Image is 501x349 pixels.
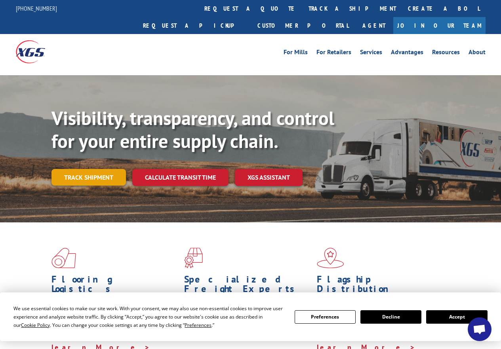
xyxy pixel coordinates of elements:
[468,317,491,341] div: Open chat
[426,310,487,324] button: Accept
[51,248,76,268] img: xgs-icon-total-supply-chain-intelligence-red
[16,4,57,12] a: [PHONE_NUMBER]
[184,248,203,268] img: xgs-icon-focused-on-flooring-red
[316,49,351,58] a: For Retailers
[393,17,486,34] a: Join Our Team
[295,310,356,324] button: Preferences
[137,17,251,34] a: Request a pickup
[13,304,285,329] div: We use essential cookies to make our site work. With your consent, we may also use non-essential ...
[51,169,126,186] a: Track shipment
[251,17,354,34] a: Customer Portal
[132,169,229,186] a: Calculate transit time
[432,49,460,58] a: Resources
[185,322,211,328] span: Preferences
[51,106,334,153] b: Visibility, transparency, and control for your entire supply chain.
[21,322,50,328] span: Cookie Policy
[235,169,303,186] a: XGS ASSISTANT
[360,310,421,324] button: Decline
[391,49,423,58] a: Advantages
[360,49,382,58] a: Services
[317,275,444,307] h1: Flagship Distribution Model
[184,333,283,342] a: Learn More >
[469,49,486,58] a: About
[317,248,344,268] img: xgs-icon-flagship-distribution-model-red
[284,49,308,58] a: For Mills
[184,275,311,298] h1: Specialized Freight Experts
[354,17,393,34] a: Agent
[51,275,178,307] h1: Flooring Logistics Solutions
